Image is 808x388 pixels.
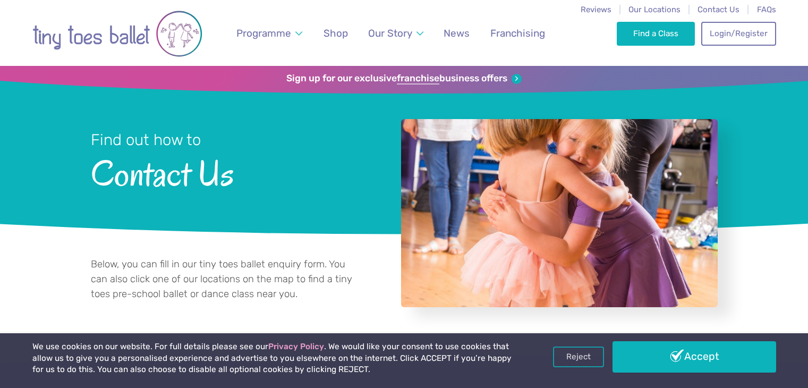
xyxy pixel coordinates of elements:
a: Franchising [485,21,550,46]
span: Shop [324,27,348,39]
a: Reject [553,347,604,367]
span: Franchising [490,27,545,39]
a: News [439,21,475,46]
a: Programme [231,21,307,46]
img: tiny toes ballet [32,7,202,61]
a: Contact Us [698,5,739,14]
span: News [444,27,470,39]
a: Reviews [581,5,611,14]
a: Sign up for our exclusivefranchisebusiness offers [286,73,522,85]
a: Find a Class [617,22,695,45]
a: FAQs [757,5,776,14]
a: Login/Register [701,22,776,45]
a: Shop [318,21,353,46]
span: Our Story [368,27,412,39]
small: Find out how to [91,131,201,149]
span: Programme [236,27,291,39]
a: Privacy Policy [268,342,324,351]
p: Below, you can fill in our tiny toes ballet enquiry form. You can also click one of our locations... [91,257,354,301]
a: Accept [613,341,776,372]
span: Contact Us [91,150,373,193]
p: We use cookies on our website. For full details please see our . We would like your consent to us... [32,341,516,376]
a: Our Locations [628,5,681,14]
strong: franchise [397,73,439,85]
a: Our Story [363,21,428,46]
